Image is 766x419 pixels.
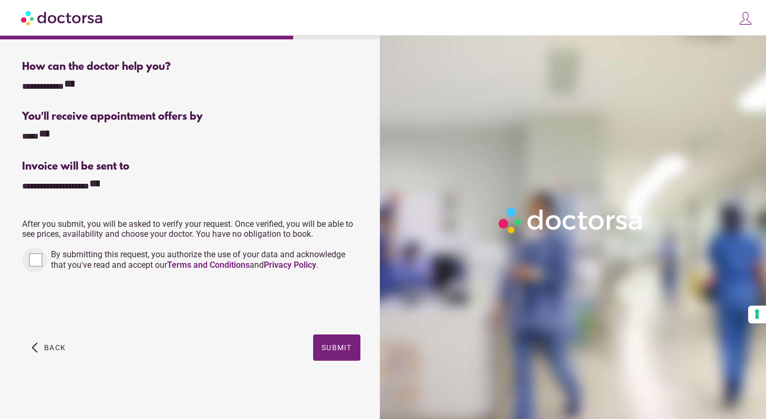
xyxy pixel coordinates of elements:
[494,203,648,237] img: Logo-Doctorsa-trans-White-partial-flat.png
[22,161,360,173] div: Invoice will be sent to
[22,111,360,123] div: You'll receive appointment offers by
[51,249,345,270] span: By submitting this request, you authorize the use of your data and acknowledge that you've read a...
[22,283,182,324] iframe: reCAPTCHA
[313,334,360,361] button: Submit
[27,334,70,361] button: arrow_back_ios Back
[44,343,66,352] span: Back
[264,260,316,270] a: Privacy Policy
[22,61,360,73] div: How can the doctor help you?
[748,306,766,323] button: Your consent preferences for tracking technologies
[322,343,352,352] span: Submit
[167,260,250,270] a: Terms and Conditions
[738,11,753,26] img: icons8-customer-100.png
[21,6,104,29] img: Doctorsa.com
[22,219,360,239] p: After you submit, you will be asked to verify your request. Once verified, you will be able to se...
